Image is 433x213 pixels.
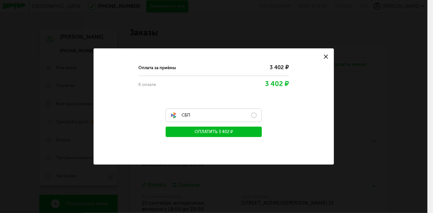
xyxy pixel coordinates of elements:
span: СБП [171,112,190,119]
span: 3 402 ₽ [265,80,289,88]
div: Оплата за приёмы [139,65,244,71]
button: Оплатить 3 402 ₽ [166,127,262,137]
img: sbp-pay.a0b1cb1.svg [171,112,177,119]
div: К оплате [139,81,184,88]
div: 3 402 ₽ [244,63,289,72]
